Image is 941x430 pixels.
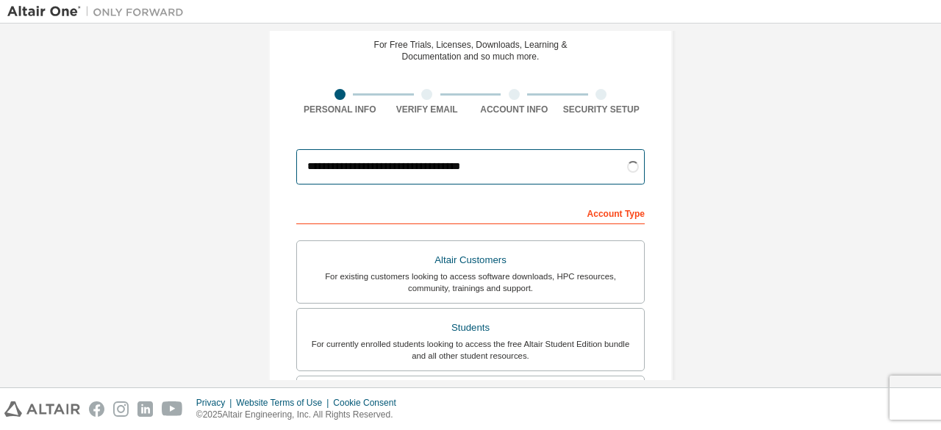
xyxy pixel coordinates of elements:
img: youtube.svg [162,401,183,417]
div: Account Type [296,201,645,224]
div: Students [306,318,635,338]
p: © 2025 Altair Engineering, Inc. All Rights Reserved. [196,409,405,421]
div: Website Terms of Use [236,397,333,409]
div: Privacy [196,397,236,409]
div: Altair Customers [306,250,635,270]
div: Security Setup [558,104,645,115]
img: instagram.svg [113,401,129,417]
img: Altair One [7,4,191,19]
div: Account Info [470,104,558,115]
div: For currently enrolled students looking to access the free Altair Student Edition bundle and all ... [306,338,635,362]
img: linkedin.svg [137,401,153,417]
img: facebook.svg [89,401,104,417]
div: Personal Info [296,104,384,115]
div: Cookie Consent [333,397,404,409]
div: For Free Trials, Licenses, Downloads, Learning & Documentation and so much more. [374,39,568,62]
img: altair_logo.svg [4,401,80,417]
div: For existing customers looking to access software downloads, HPC resources, community, trainings ... [306,270,635,294]
div: Verify Email [384,104,471,115]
